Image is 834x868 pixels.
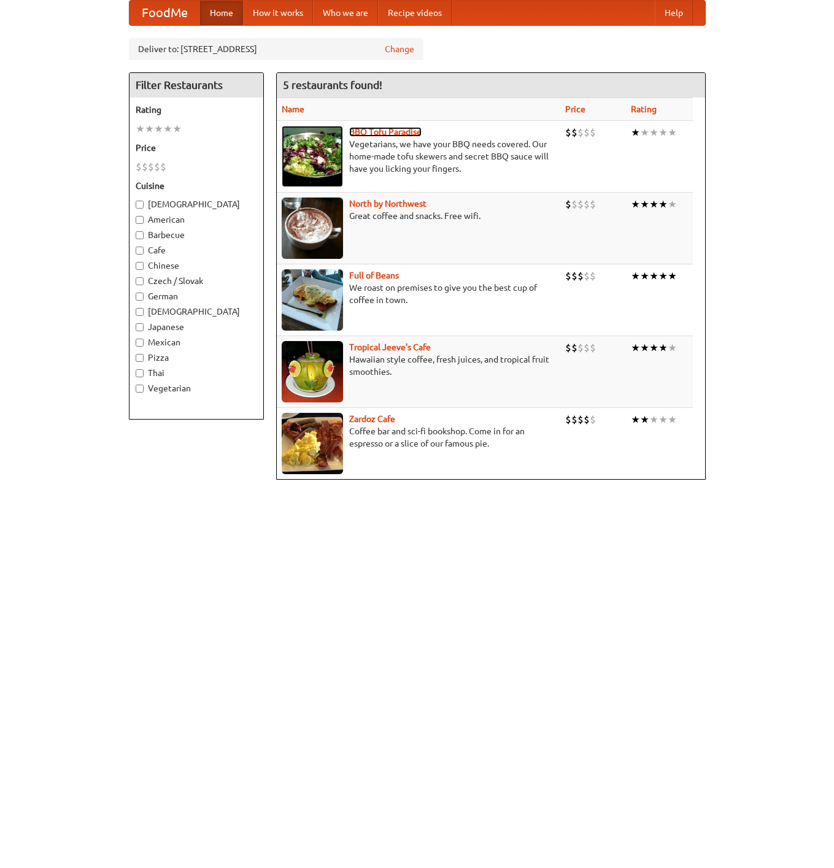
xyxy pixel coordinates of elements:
b: BBQ Tofu Paradise [349,127,422,137]
li: ★ [649,341,658,355]
li: ★ [631,198,640,211]
li: $ [584,269,590,283]
li: $ [584,198,590,211]
a: Change [385,43,414,55]
img: zardoz.jpg [282,413,343,474]
li: $ [565,269,571,283]
img: jeeves.jpg [282,341,343,402]
li: $ [571,341,577,355]
li: $ [565,341,571,355]
li: $ [571,269,577,283]
a: North by Northwest [349,199,427,209]
label: Czech / Slovak [136,275,257,287]
p: Vegetarians, we have your BBQ needs covered. Our home-made tofu skewers and secret BBQ sauce will... [282,138,555,175]
li: $ [577,198,584,211]
li: ★ [658,341,668,355]
label: German [136,290,257,302]
a: Rating [631,104,657,114]
li: $ [571,126,577,139]
li: ★ [649,413,658,426]
input: Pizza [136,354,144,362]
p: Hawaiian style coffee, fresh juices, and tropical fruit smoothies. [282,353,555,378]
input: Cafe [136,247,144,255]
a: Who we are [313,1,378,25]
h5: Price [136,142,257,154]
li: $ [584,341,590,355]
li: ★ [145,122,154,136]
li: $ [590,126,596,139]
li: ★ [631,413,640,426]
h5: Rating [136,104,257,116]
li: ★ [658,269,668,283]
input: Barbecue [136,231,144,239]
label: Barbecue [136,229,257,241]
li: ★ [154,122,163,136]
li: ★ [658,198,668,211]
li: ★ [172,122,182,136]
a: Price [565,104,585,114]
li: ★ [640,413,649,426]
li: ★ [640,198,649,211]
img: beans.jpg [282,269,343,331]
li: $ [142,160,148,174]
li: $ [154,160,160,174]
li: ★ [668,269,677,283]
li: $ [136,160,142,174]
li: ★ [631,341,640,355]
label: Cafe [136,244,257,256]
a: Name [282,104,304,114]
label: Pizza [136,351,257,364]
li: $ [584,126,590,139]
a: Recipe videos [378,1,452,25]
div: Deliver to: [STREET_ADDRESS] [129,38,423,60]
li: ★ [136,122,145,136]
input: Chinese [136,262,144,270]
li: $ [571,413,577,426]
a: Home [200,1,243,25]
label: American [136,213,257,226]
input: American [136,216,144,224]
li: ★ [668,198,677,211]
li: $ [571,198,577,211]
input: Czech / Slovak [136,277,144,285]
input: [DEMOGRAPHIC_DATA] [136,308,144,316]
p: Great coffee and snacks. Free wifi. [282,210,555,222]
li: ★ [658,413,668,426]
ng-pluralize: 5 restaurants found! [283,79,382,91]
img: north.jpg [282,198,343,259]
li: $ [160,160,166,174]
label: [DEMOGRAPHIC_DATA] [136,198,257,210]
a: Tropical Jeeve's Cafe [349,342,431,352]
li: ★ [163,122,172,136]
a: Full of Beans [349,271,399,280]
li: ★ [640,126,649,139]
li: $ [590,413,596,426]
a: Zardoz Cafe [349,414,395,424]
input: Thai [136,369,144,377]
li: $ [577,269,584,283]
label: Vegetarian [136,382,257,394]
h5: Cuisine [136,180,257,192]
input: Japanese [136,323,144,331]
li: ★ [649,269,658,283]
li: ★ [668,413,677,426]
img: tofuparadise.jpg [282,126,343,187]
input: [DEMOGRAPHIC_DATA] [136,201,144,209]
p: We roast on premises to give you the best cup of coffee in town. [282,282,555,306]
li: $ [565,198,571,211]
a: Help [655,1,693,25]
li: $ [577,126,584,139]
input: Mexican [136,339,144,347]
li: ★ [668,126,677,139]
label: Chinese [136,259,257,272]
li: $ [148,160,154,174]
li: $ [590,341,596,355]
li: ★ [631,269,640,283]
li: ★ [658,126,668,139]
label: [DEMOGRAPHIC_DATA] [136,305,257,318]
a: How it works [243,1,313,25]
